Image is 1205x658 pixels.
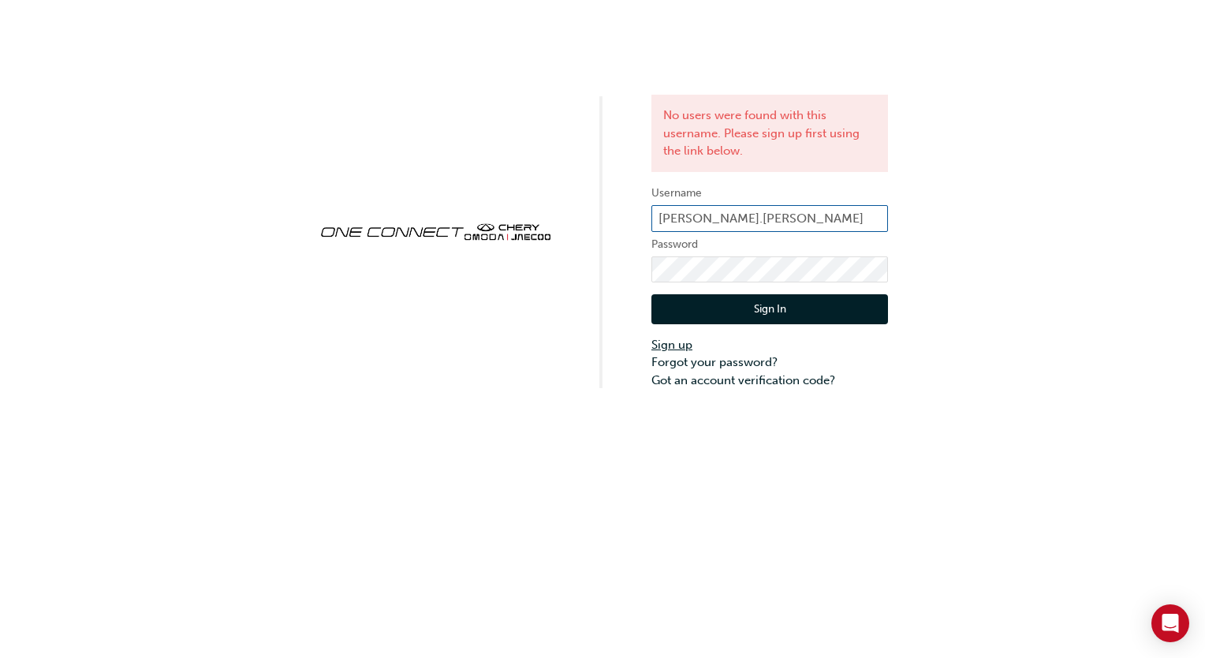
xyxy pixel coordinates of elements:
input: Username [651,205,888,232]
div: Open Intercom Messenger [1151,604,1189,642]
label: Username [651,184,888,203]
a: Sign up [651,336,888,354]
img: oneconnect [317,210,554,251]
div: No users were found with this username. Please sign up first using the link below. [651,95,888,172]
a: Got an account verification code? [651,372,888,390]
label: Password [651,235,888,254]
a: Forgot your password? [651,353,888,372]
button: Sign In [651,294,888,324]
